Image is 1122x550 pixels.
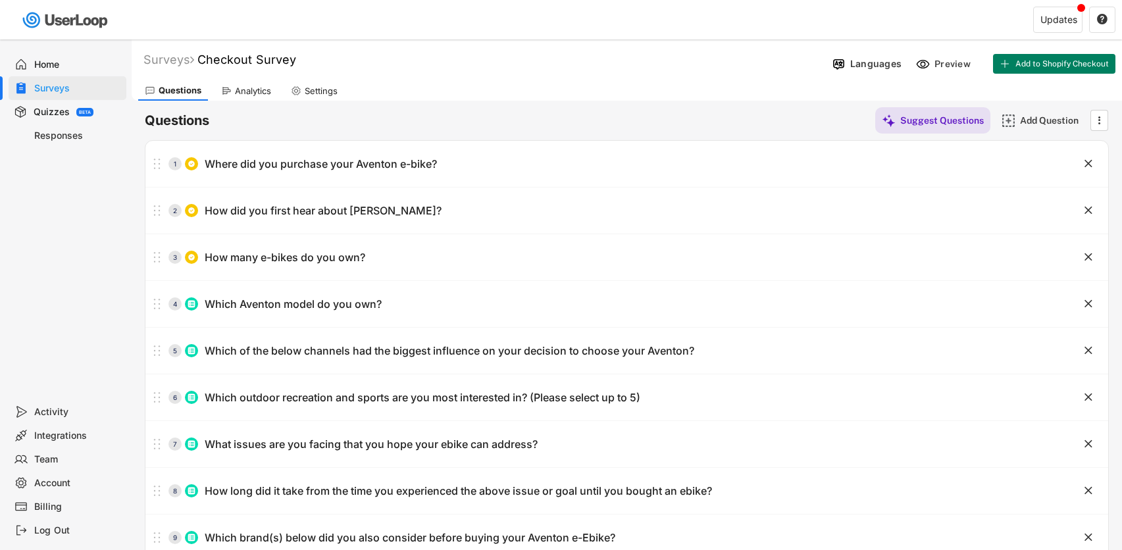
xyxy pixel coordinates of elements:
[1084,484,1092,497] text: 
[188,487,195,495] img: ListMajor.svg
[1097,13,1108,25] text: 
[235,86,271,97] div: Analytics
[34,130,121,142] div: Responses
[1020,114,1086,126] div: Add Question
[20,7,113,34] img: userloop-logo-01.svg
[832,57,846,71] img: Language%20Icon.svg
[1082,391,1095,404] button: 
[34,477,121,489] div: Account
[143,52,194,67] div: Surveys
[188,207,195,214] img: CircleTickMinorWhite.svg
[168,161,182,167] div: 1
[305,86,338,97] div: Settings
[993,54,1115,74] button: Add to Shopify Checkout
[34,430,121,442] div: Integrations
[205,391,640,405] div: Which outdoor recreation and sports are you most interested in? (Please select up to 5)
[1084,203,1092,217] text: 
[205,157,437,171] div: Where did you purchase your Aventon e-bike?
[34,106,70,118] div: Quizzes
[934,58,974,70] div: Preview
[34,406,121,418] div: Activity
[188,534,195,541] img: ListMajor.svg
[188,393,195,401] img: ListMajor.svg
[205,344,694,358] div: Which of the below channels had the biggest influence on your decision to choose your Aventon?
[1084,390,1092,404] text: 
[1098,113,1101,127] text: 
[1082,438,1095,451] button: 
[168,394,182,401] div: 6
[1082,157,1095,170] button: 
[168,254,182,261] div: 3
[168,534,182,541] div: 9
[900,114,984,126] div: Suggest Questions
[205,484,712,498] div: How long did it take from the time you experienced the above issue or goal until you bought an eb...
[34,453,121,466] div: Team
[882,114,896,128] img: MagicMajor%20%28Purple%29.svg
[1084,530,1092,544] text: 
[205,251,365,264] div: How many e-bikes do you own?
[188,300,195,308] img: ListMajor.svg
[1084,157,1092,170] text: 
[188,160,195,168] img: CircleTickMinorWhite.svg
[197,53,296,66] font: Checkout Survey
[34,82,121,95] div: Surveys
[168,441,182,447] div: 7
[79,110,91,114] div: BETA
[168,488,182,494] div: 8
[1082,484,1095,497] button: 
[188,253,195,261] img: CircleTickMinorWhite.svg
[1082,531,1095,544] button: 
[1084,437,1092,451] text: 
[205,297,382,311] div: Which Aventon model do you own?
[168,301,182,307] div: 4
[34,59,121,71] div: Home
[1084,343,1092,357] text: 
[188,347,195,355] img: ListMajor.svg
[1002,114,1015,128] img: AddMajor.svg
[1082,251,1095,264] button: 
[34,524,121,537] div: Log Out
[168,207,182,214] div: 2
[205,204,442,218] div: How did you first hear about [PERSON_NAME]?
[205,438,538,451] div: What issues are you facing that you hope your ebike can address?
[188,440,195,448] img: ListMajor.svg
[850,58,902,70] div: Languages
[1096,14,1108,26] button: 
[1040,15,1077,24] div: Updates
[1092,111,1106,130] button: 
[145,112,209,130] h6: Questions
[205,531,615,545] div: Which brand(s) below did you also consider before buying your Aventon e-Ebike?
[1015,60,1109,68] span: Add to Shopify Checkout
[1082,204,1095,217] button: 
[1082,344,1095,357] button: 
[1082,297,1095,311] button: 
[168,347,182,354] div: 5
[34,501,121,513] div: Billing
[159,85,201,96] div: Questions
[1084,250,1092,264] text: 
[1084,297,1092,311] text: 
